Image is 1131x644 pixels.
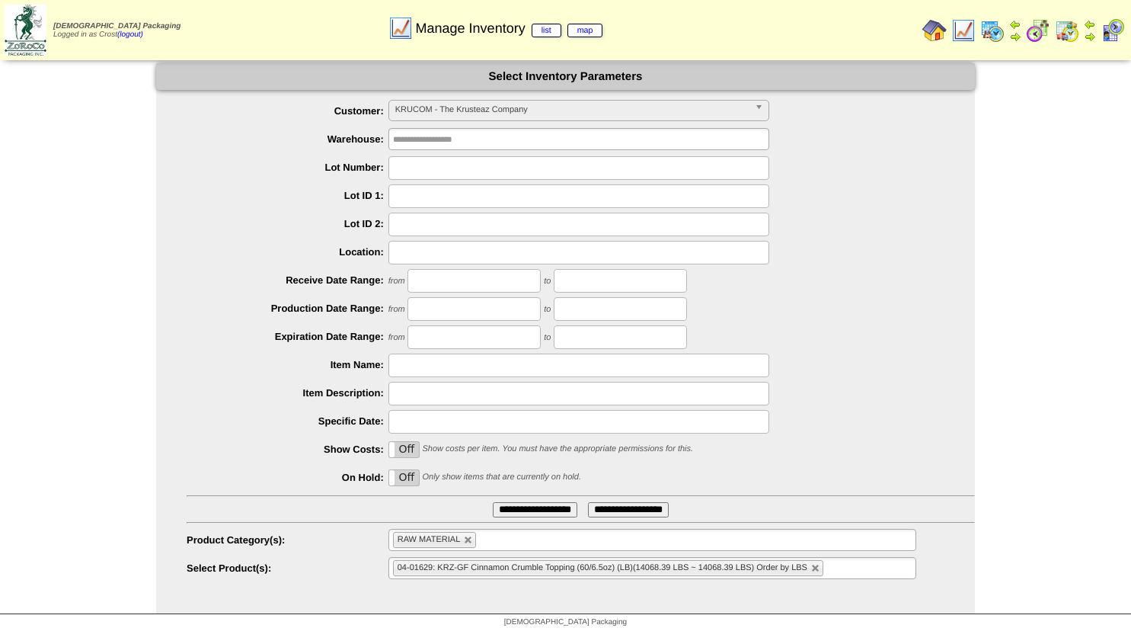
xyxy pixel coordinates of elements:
img: arrowleft.gif [1009,18,1021,30]
label: Show Costs: [187,444,388,455]
img: calendarinout.gif [1055,18,1079,43]
span: from [388,333,405,342]
span: from [388,305,405,314]
div: OnOff [388,469,420,486]
span: Only show items that are currently on hold. [422,473,580,482]
img: arrowright.gif [1084,30,1096,43]
div: Select Inventory Parameters [156,63,975,90]
img: line_graph.gif [951,18,976,43]
label: On Hold: [187,472,388,483]
span: RAW MATERIAL [398,535,461,544]
span: [DEMOGRAPHIC_DATA] Packaging [504,618,627,626]
span: KRUCOM - The Krusteaz Company [395,101,749,119]
span: 04-01629: KRZ-GF Cinnamon Crumble Topping (60/6.5oz) (LB)(14068.39 LBS ~ 14068.39 LBS) Order by LBS [398,563,807,572]
label: Customer: [187,105,388,117]
span: to [544,277,551,286]
label: Specific Date: [187,415,388,427]
label: Lot Number: [187,162,388,173]
img: home.gif [922,18,947,43]
label: Expiration Date Range: [187,331,388,342]
label: Location: [187,246,388,258]
div: OnOff [388,441,420,458]
label: Off [389,470,419,485]
label: Lot ID 2: [187,218,388,229]
label: Receive Date Range: [187,274,388,286]
label: Select Product(s): [187,562,388,574]
img: calendarblend.gif [1026,18,1050,43]
span: Show costs per item. You must have the appropriate permissions for this. [422,444,693,453]
img: zoroco-logo-small.webp [5,5,46,56]
a: list [532,24,561,37]
label: Off [389,442,419,457]
label: Item Description: [187,387,388,399]
span: Logged in as Crost [53,22,181,39]
img: line_graph.gif [388,16,413,40]
label: Production Date Range: [187,303,388,314]
label: Lot ID 1: [187,190,388,201]
span: to [544,333,551,342]
label: Item Name: [187,359,388,370]
img: calendarcustomer.gif [1101,18,1125,43]
span: to [544,305,551,314]
img: calendarprod.gif [980,18,1005,43]
a: map [567,24,603,37]
a: (logout) [117,30,143,39]
span: from [388,277,405,286]
label: Product Category(s): [187,534,388,546]
span: Manage Inventory [416,21,603,37]
label: Warehouse: [187,133,388,145]
img: arrowright.gif [1009,30,1021,43]
img: arrowleft.gif [1084,18,1096,30]
span: [DEMOGRAPHIC_DATA] Packaging [53,22,181,30]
